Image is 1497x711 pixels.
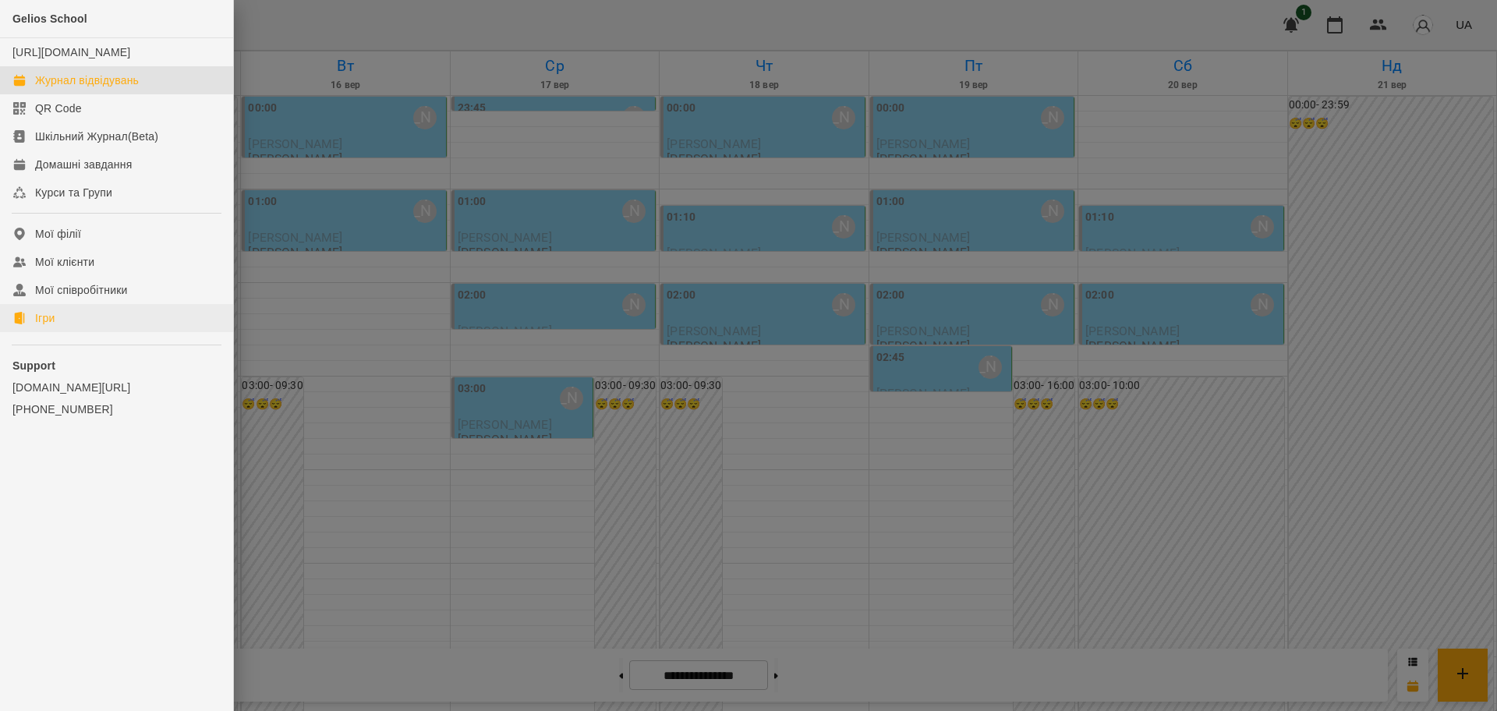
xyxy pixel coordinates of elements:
[12,12,87,25] span: Gelios School
[35,282,128,298] div: Мої співробітники
[35,101,82,116] div: QR Code
[12,380,221,395] a: [DOMAIN_NAME][URL]
[12,46,130,58] a: [URL][DOMAIN_NAME]
[35,157,132,172] div: Домашні завдання
[35,310,55,326] div: Ігри
[35,226,81,242] div: Мої філії
[35,73,139,88] div: Журнал відвідувань
[35,129,158,144] div: Шкільний Журнал(Beta)
[12,401,221,417] a: [PHONE_NUMBER]
[35,254,94,270] div: Мої клієнти
[12,358,221,373] p: Support
[35,185,112,200] div: Курси та Групи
